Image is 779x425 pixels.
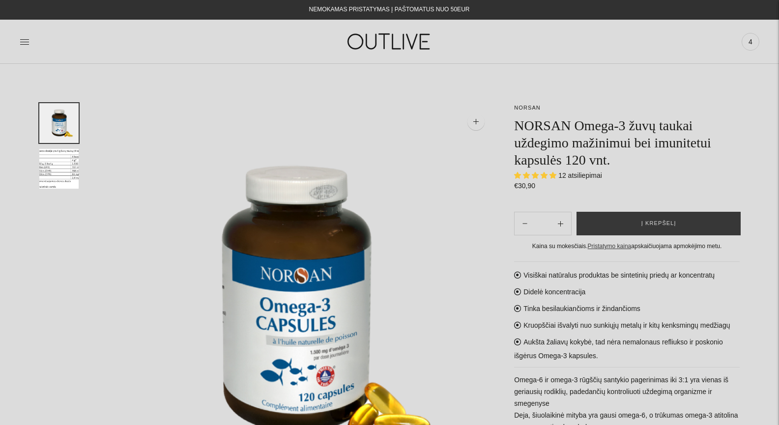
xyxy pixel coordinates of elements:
[588,243,632,250] a: Pristatymo kaina
[535,217,550,231] input: Product quantity
[558,171,602,179] span: 12 atsiliepimai
[744,35,757,49] span: 4
[514,241,740,252] div: Kaina su mokesčiais. apskaičiuojama apmokėjimo metu.
[39,103,79,143] button: Translation missing: en.general.accessibility.image_thumbail
[742,31,759,53] a: 4
[514,105,541,111] a: NORSAN
[641,219,676,228] span: Į krepšelį
[515,212,535,235] button: Add product quantity
[577,212,741,235] button: Į krepšelį
[514,171,558,179] span: 4.92 stars
[514,182,535,190] span: €30,90
[39,149,79,189] button: Translation missing: en.general.accessibility.image_thumbail
[328,25,451,58] img: OUTLIVE
[309,4,470,16] div: NEMOKAMAS PRISTATYMAS Į PAŠTOMATUS NUO 50EUR
[550,212,571,235] button: Subtract product quantity
[514,117,740,169] h1: NORSAN Omega-3 žuvų taukai uždegimo mažinimui bei imunitetui kapsulės 120 vnt.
